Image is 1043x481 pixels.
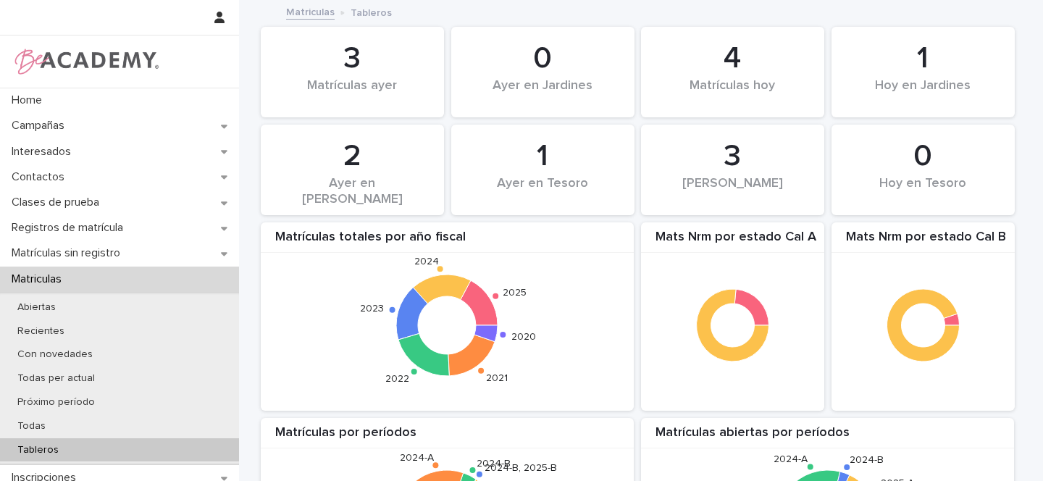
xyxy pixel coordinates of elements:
text: 2023 [361,304,385,314]
text: 2022 [385,375,409,385]
text: 2024-B [850,456,884,466]
p: Campañas [6,119,76,133]
text: 2025 [503,288,527,298]
p: Registros de matrícula [6,221,135,235]
p: Contactos [6,170,76,184]
p: Matriculas [6,272,73,286]
div: [PERSON_NAME] [666,176,800,206]
div: 4 [666,41,800,77]
p: Abiertas [6,301,67,314]
text: 2021 [487,373,508,383]
p: Recientes [6,325,76,338]
text: 2024 [415,256,440,267]
div: Ayer en [PERSON_NAME] [285,176,419,206]
p: Home [6,93,54,107]
p: Todas per actual [6,372,106,385]
p: Clases de prueba [6,196,111,209]
p: Tableros [6,444,70,456]
text: 2024-A [774,455,808,465]
div: 2 [285,138,419,175]
div: Matrículas hoy [666,78,800,109]
div: Ayer en Jardines [476,78,610,109]
div: Hoy en Tesoro [856,176,990,206]
a: Matriculas [286,3,335,20]
div: 3 [666,138,800,175]
div: Matrículas por períodos [261,425,634,449]
div: 0 [856,138,990,175]
p: Matrículas sin registro [6,246,132,260]
text: 2024-B [477,459,511,469]
div: Mats Nrm por estado Cal B [832,230,1015,254]
div: Mats Nrm por estado Cal A [641,230,824,254]
p: Todas [6,420,57,432]
text: 2024-A [401,453,435,463]
div: 3 [285,41,419,77]
div: 1 [856,41,990,77]
div: Matrículas ayer [285,78,419,109]
p: Tableros [351,4,392,20]
div: Matrículas totales por año fiscal [261,230,634,254]
div: Hoy en Jardines [856,78,990,109]
p: Con novedades [6,348,104,361]
img: WPrjXfSUmiLcdUfaYY4Q [12,47,160,76]
text: 2020 [511,332,536,342]
text: 2024-B, 2025-B [485,464,557,474]
div: Matrículas abiertas por períodos [641,425,1014,449]
div: Ayer en Tesoro [476,176,610,206]
div: 0 [476,41,610,77]
p: Interesados [6,145,83,159]
p: Próximo período [6,396,106,409]
div: 1 [476,138,610,175]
